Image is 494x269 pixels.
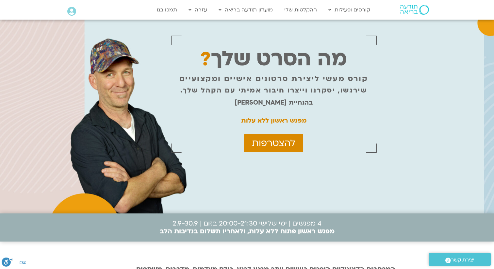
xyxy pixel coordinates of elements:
span: יצירת קשר [451,256,474,264]
a: ההקלטות שלי [281,4,320,16]
p: 4 מפגשים | ימי שלישי 20:00-21:30 בזום | 2.9-30.9 [160,220,335,235]
b: מפגש ראשון פתוח ללא עלות, ולאחריו תשלום בנדיבות הלב [160,227,335,236]
a: להצטרפות [244,134,303,152]
p: קורס מעשי ליצירת סרטונים אישיים ומקצועיים [179,75,368,83]
a: תמכו בנו [154,4,180,16]
span: ? [200,46,211,72]
a: מועדון תודעה בריאה [215,4,276,16]
a: עזרה [185,4,210,16]
p: מה הסרט שלך [200,55,347,63]
strong: בהנחיית [PERSON_NAME] [235,98,313,107]
a: יצירת קשר [429,253,491,266]
a: קורסים ופעילות [325,4,373,16]
strong: מפגש ראשון ללא עלות [241,116,306,125]
img: תודעה בריאה [400,5,429,15]
p: שירגשו, יסקרנו וייצרו חיבור אמיתי עם הקהל שלך. [180,86,367,95]
span: להצטרפות [252,138,295,148]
